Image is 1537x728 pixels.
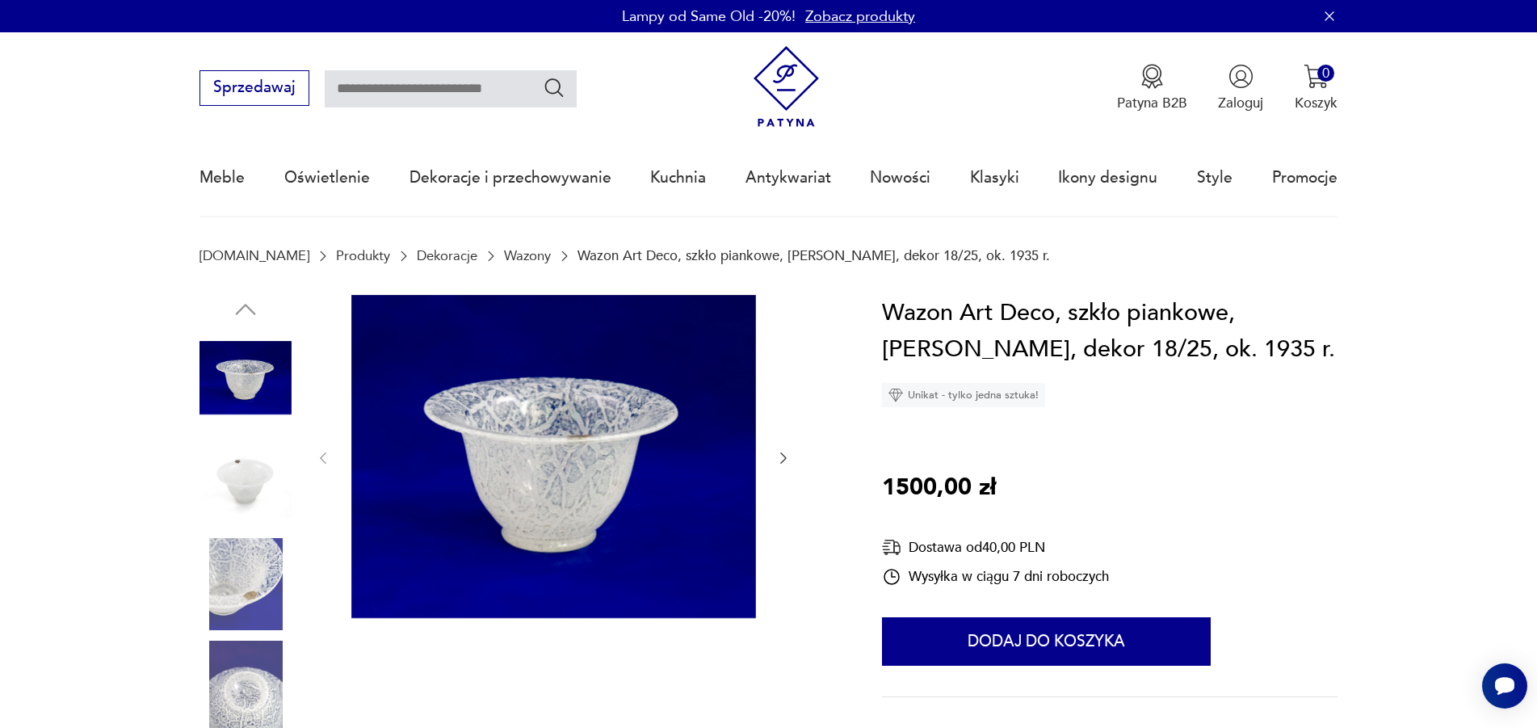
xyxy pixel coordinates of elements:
[1058,141,1157,215] a: Ikony designu
[650,141,706,215] a: Kuchnia
[970,141,1019,215] a: Klasyki
[199,70,309,106] button: Sprzedawaj
[622,6,796,27] p: Lampy od Same Old -20%!
[1117,64,1187,112] button: Patyna B2B
[199,332,292,424] img: Zdjęcie produktu Wazon Art Deco, szkło piankowe, Johann Loetz Witwe, dekor 18/25, ok. 1935 r.
[1317,65,1334,82] div: 0
[805,6,915,27] a: Zobacz produkty
[1117,94,1187,112] p: Patyna B2B
[199,435,292,527] img: Zdjęcie produktu Wazon Art Deco, szkło piankowe, Johann Loetz Witwe, dekor 18/25, ok. 1935 r.
[199,248,309,263] a: [DOMAIN_NAME]
[745,46,827,128] img: Patyna - sklep z meblami i dekoracjami vintage
[1197,141,1233,215] a: Style
[351,295,756,619] img: Zdjęcie produktu Wazon Art Deco, szkło piankowe, Johann Loetz Witwe, dekor 18/25, ok. 1935 r.
[882,383,1045,407] div: Unikat - tylko jedna sztuka!
[882,295,1337,368] h1: Wazon Art Deco, szkło piankowe, [PERSON_NAME], dekor 18/25, ok. 1935 r.
[882,567,1109,587] div: Wysyłka w ciągu 7 dni roboczych
[888,388,903,402] img: Ikona diamentu
[336,248,390,263] a: Produkty
[199,82,309,95] a: Sprzedawaj
[504,248,551,263] a: Wazony
[1304,64,1329,89] img: Ikona koszyka
[882,469,996,507] p: 1500,00 zł
[1482,663,1527,709] iframe: Smartsupp widget button
[882,537,901,558] img: Ikona dostawy
[1218,94,1263,112] p: Zaloguj
[1117,64,1187,112] a: Ikona medaluPatyna B2B
[417,248,477,263] a: Dekoracje
[543,76,566,99] button: Szukaj
[1295,64,1338,112] button: 0Koszyk
[284,141,370,215] a: Oświetlenie
[577,248,1050,263] p: Wazon Art Deco, szkło piankowe, [PERSON_NAME], dekor 18/25, ok. 1935 r.
[882,537,1109,558] div: Dostawa od 40,00 PLN
[882,617,1211,666] button: Dodaj do koszyka
[1218,64,1263,112] button: Zaloguj
[1295,94,1338,112] p: Koszyk
[1140,64,1165,89] img: Ikona medalu
[1272,141,1338,215] a: Promocje
[1228,64,1254,89] img: Ikonka użytkownika
[199,538,292,630] img: Zdjęcie produktu Wazon Art Deco, szkło piankowe, Johann Loetz Witwe, dekor 18/25, ok. 1935 r.
[199,141,245,215] a: Meble
[745,141,831,215] a: Antykwariat
[409,141,611,215] a: Dekoracje i przechowywanie
[870,141,930,215] a: Nowości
